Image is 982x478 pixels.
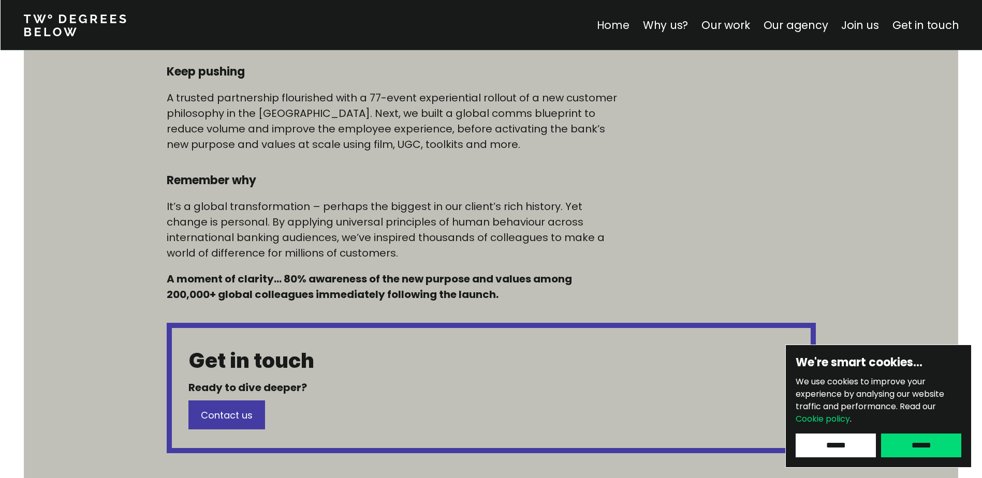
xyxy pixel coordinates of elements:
[167,199,622,261] p: It’s a global transformation – perhaps the biggest in our client’s rich history. Yet change is pe...
[188,380,307,395] strong: Ready to dive deeper?
[796,355,961,370] h6: We're smart cookies…
[596,18,629,33] a: Home
[188,400,265,429] a: Contact us
[201,409,253,422] span: Contact us
[642,18,688,33] a: Why us?
[796,376,961,425] p: We use cookies to improve your experience by analysing our website traffic and performance.
[796,400,936,425] span: Read our .
[167,271,622,302] h5: A moment of clarity… 80% awareness of the new purpose and values among 200,000+ global colleagues...
[701,18,750,33] a: Our work
[796,413,850,425] a: Cookie policy
[841,18,879,33] a: Join us
[167,90,622,152] p: A trusted partnership flourished with a 77-event experiential rollout of a new customer philosoph...
[892,18,959,33] a: Get in touch
[167,64,622,80] h4: Keep pushing
[763,18,828,33] a: Our agency
[167,173,622,188] h4: Remember why
[188,348,314,373] strong: Get in touch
